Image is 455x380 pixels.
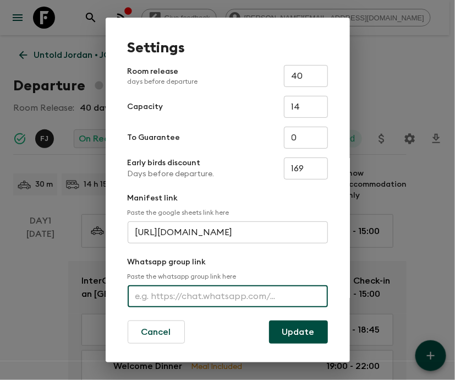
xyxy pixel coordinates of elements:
[284,96,328,118] input: e.g. 14
[128,285,328,307] input: e.g. https://chat.whatsapp.com/...
[284,158,328,180] input: e.g. 180
[128,132,180,143] p: To Guarantee
[128,221,328,243] input: e.g. https://docs.google.com/spreadsheets/d/1P7Zz9v8J0vXy1Q/edit#gid=0
[269,321,328,344] button: Update
[128,158,215,169] p: Early birds discount
[128,321,185,344] button: Cancel
[128,257,328,268] p: Whatsapp group link
[128,169,215,180] p: Days before departure.
[284,127,328,149] input: e.g. 4
[128,66,198,86] p: Room release
[128,272,328,281] p: Paste the whatsapp group link here
[128,208,328,217] p: Paste the google sheets link here
[128,193,328,204] p: Manifest link
[284,65,328,87] input: e.g. 30
[128,101,163,112] p: Capacity
[128,40,328,56] h1: Settings
[128,77,198,86] p: days before departure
